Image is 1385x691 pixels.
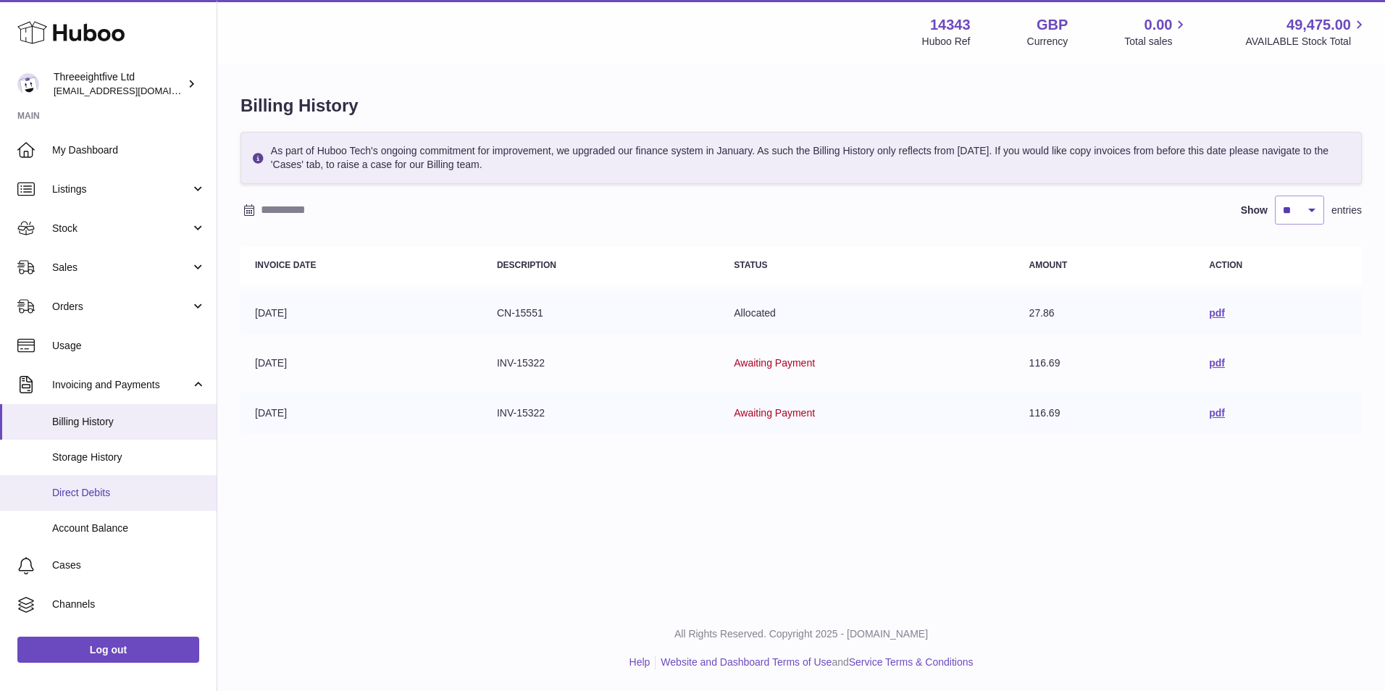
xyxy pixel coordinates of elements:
[930,15,971,35] strong: 14343
[661,656,832,668] a: Website and Dashboard Terms of Use
[1037,15,1068,35] strong: GBP
[52,378,191,392] span: Invoicing and Payments
[240,392,482,435] td: [DATE]
[52,261,191,275] span: Sales
[52,598,206,611] span: Channels
[240,94,1362,117] h1: Billing History
[255,260,316,270] strong: Invoice Date
[52,143,206,157] span: My Dashboard
[734,357,815,369] span: Awaiting Payment
[1209,357,1225,369] a: pdf
[52,415,206,429] span: Billing History
[17,73,39,95] img: internalAdmin-14343@internal.huboo.com
[52,222,191,235] span: Stock
[849,656,974,668] a: Service Terms & Conditions
[1029,260,1068,270] strong: Amount
[52,522,206,535] span: Account Balance
[497,260,556,270] strong: Description
[482,392,719,435] td: INV-15322
[17,637,199,663] a: Log out
[1286,15,1351,35] span: 49,475.00
[629,656,650,668] a: Help
[240,292,482,335] td: [DATE]
[1015,392,1195,435] td: 116.69
[52,300,191,314] span: Orders
[52,339,206,353] span: Usage
[1145,15,1173,35] span: 0.00
[1124,15,1189,49] a: 0.00 Total sales
[1124,35,1189,49] span: Total sales
[482,292,719,335] td: CN-15551
[240,132,1362,184] div: As part of Huboo Tech's ongoing commitment for improvement, we upgraded our finance system in Jan...
[1015,292,1195,335] td: 27.86
[734,407,815,419] span: Awaiting Payment
[240,342,482,385] td: [DATE]
[656,656,973,669] li: and
[229,627,1373,641] p: All Rights Reserved. Copyright 2025 - [DOMAIN_NAME]
[1209,307,1225,319] a: pdf
[1209,407,1225,419] a: pdf
[1027,35,1068,49] div: Currency
[1241,204,1268,217] label: Show
[54,85,213,96] span: [EMAIL_ADDRESS][DOMAIN_NAME]
[52,451,206,464] span: Storage History
[922,35,971,49] div: Huboo Ref
[734,307,776,319] span: Allocated
[734,260,767,270] strong: Status
[1331,204,1362,217] span: entries
[52,486,206,500] span: Direct Debits
[1015,342,1195,385] td: 116.69
[52,558,206,572] span: Cases
[1245,15,1368,49] a: 49,475.00 AVAILABLE Stock Total
[1245,35,1368,49] span: AVAILABLE Stock Total
[1209,260,1242,270] strong: Action
[482,342,719,385] td: INV-15322
[54,70,184,98] div: Threeeightfive Ltd
[52,183,191,196] span: Listings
